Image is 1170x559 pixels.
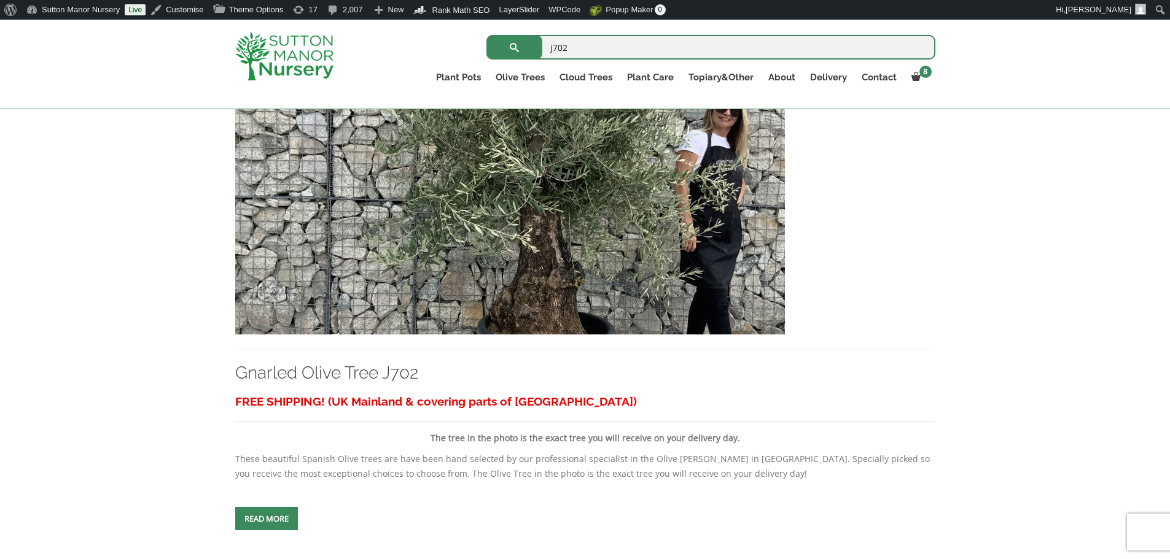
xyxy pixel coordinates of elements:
a: Plant Pots [429,69,488,86]
img: Gnarled Olive Tree J702 - IMG 5039 [235,71,785,334]
input: Search... [486,35,935,60]
a: Gnarled Olive Tree J702 [235,196,785,207]
a: Topiary&Other [681,69,761,86]
a: Contact [854,69,904,86]
h3: FREE SHIPPING! (UK Mainland & covering parts of [GEOGRAPHIC_DATA]) [235,390,935,413]
span: 8 [919,66,932,78]
span: 0 [655,4,666,15]
a: Read more [235,507,298,530]
span: [PERSON_NAME] [1066,5,1131,14]
a: Live [125,4,146,15]
a: Delivery [803,69,854,86]
a: 8 [904,69,935,86]
div: These beautiful Spanish Olive trees are have been hand selected by our professional specialist in... [235,390,935,481]
a: Olive Trees [488,69,552,86]
img: logo [235,32,333,80]
span: Rank Math SEO [432,6,490,15]
a: Cloud Trees [552,69,620,86]
a: Gnarled Olive Tree J702 [235,363,418,383]
a: About [761,69,803,86]
strong: The tree in the photo is the exact tree you will receive on your delivery day. [431,432,740,444]
a: Plant Care [620,69,681,86]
